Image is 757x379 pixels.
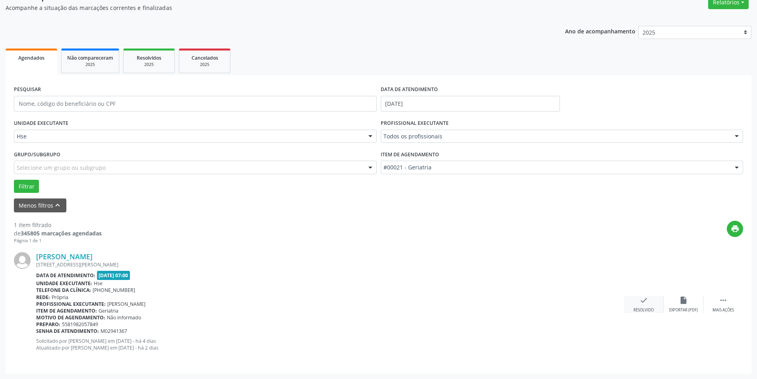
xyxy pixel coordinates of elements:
[36,280,92,287] b: Unidade executante:
[14,148,60,161] label: Grupo/Subgrupo
[52,294,68,301] span: Própria
[17,132,360,140] span: Hse
[14,221,102,229] div: 1 item filtrado
[14,84,41,96] label: PESQUISAR
[14,117,68,130] label: UNIDADE EXECUTANTE
[727,221,743,237] button: print
[36,307,97,314] b: Item de agendamento:
[101,328,127,334] span: M02941367
[137,54,161,61] span: Resolvidos
[53,201,62,210] i: keyboard_arrow_up
[18,54,45,61] span: Agendados
[94,280,103,287] span: Hse
[36,287,91,293] b: Telefone da clínica:
[67,54,113,61] span: Não compareceram
[669,307,698,313] div: Exportar (PDF)
[6,4,528,12] p: Acompanhe a situação das marcações correntes e finalizadas
[36,261,624,268] div: [STREET_ADDRESS][PERSON_NAME]
[36,314,105,321] b: Motivo de agendamento:
[36,328,99,334] b: Senha de atendimento:
[17,163,106,172] span: Selecione um grupo ou subgrupo
[381,84,438,96] label: DATA DE ATENDIMENTO
[36,301,106,307] b: Profissional executante:
[679,296,688,305] i: insert_drive_file
[36,321,60,328] b: Preparo:
[383,132,727,140] span: Todos os profissionais
[107,301,145,307] span: [PERSON_NAME]
[14,229,102,237] div: de
[381,117,449,130] label: PROFISSIONAL EXECUTANTE
[731,224,740,233] i: print
[14,96,377,112] input: Nome, código do beneficiário ou CPF
[36,294,50,301] b: Rede:
[21,229,102,237] strong: 345805 marcações agendadas
[14,198,66,212] button: Menos filtroskeyboard_arrow_up
[14,237,102,244] div: Página 1 de 1
[97,271,130,280] span: [DATE] 07:00
[192,54,218,61] span: Cancelados
[565,26,635,36] p: Ano de acompanhamento
[633,307,654,313] div: Resolvido
[36,252,93,261] a: [PERSON_NAME]
[185,62,225,68] div: 2025
[381,96,560,112] input: Selecione um intervalo
[93,287,135,293] span: [PHONE_NUMBER]
[381,148,439,161] label: Item de agendamento
[14,252,31,269] img: img
[107,314,141,321] span: Não informado
[719,296,728,305] i: 
[129,62,169,68] div: 2025
[67,62,113,68] div: 2025
[712,307,734,313] div: Mais ações
[99,307,118,314] span: Geriatria
[36,338,624,351] p: Solicitado por [PERSON_NAME] em [DATE] - há 4 dias Atualizado por [PERSON_NAME] em [DATE] - há 2 ...
[62,321,98,328] span: 5581982057849
[383,163,727,171] span: #00021 - Geriatria
[36,272,95,279] b: Data de atendimento:
[639,296,648,305] i: check
[14,180,39,193] button: Filtrar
